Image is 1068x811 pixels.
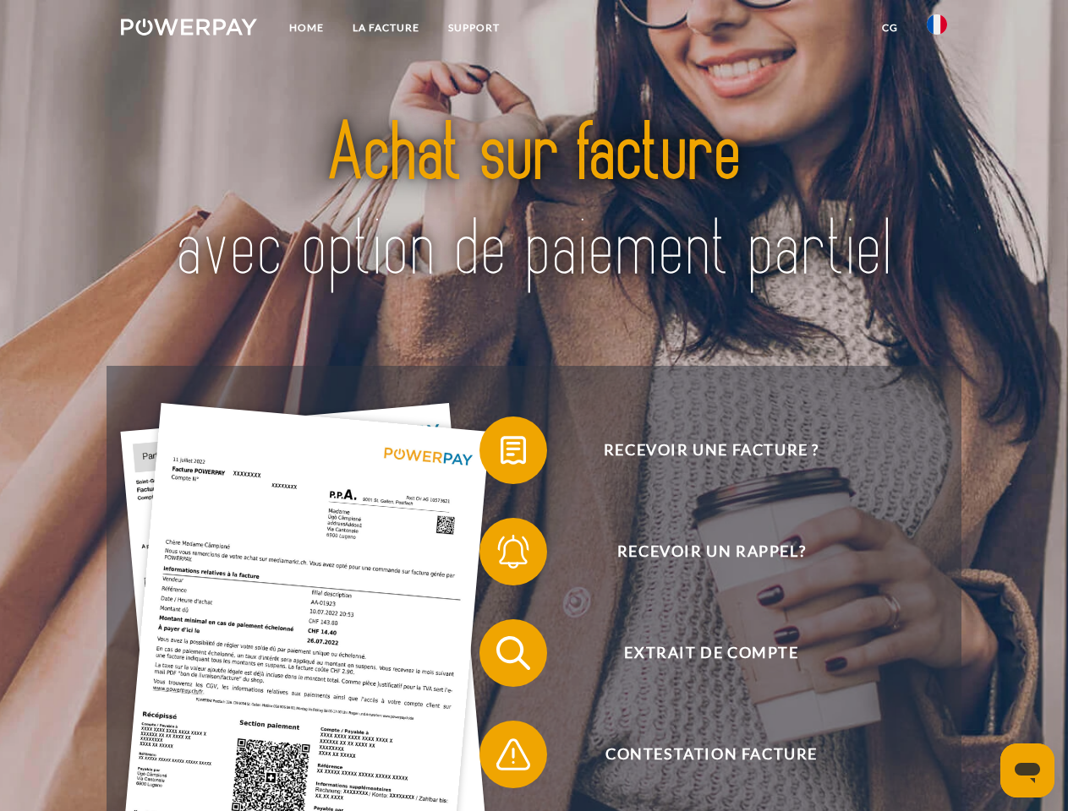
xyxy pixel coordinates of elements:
button: Extrait de compte [479,619,919,687]
a: LA FACTURE [338,13,434,43]
img: qb_search.svg [492,632,534,674]
iframe: Bouton de lancement de la fenêtre de messagerie [1000,743,1054,797]
button: Contestation Facture [479,721,919,788]
img: title-powerpay_fr.svg [162,81,906,324]
img: qb_warning.svg [492,733,534,776]
img: fr [927,14,947,35]
span: Recevoir un rappel? [504,518,918,585]
button: Recevoir une facture ? [479,416,919,484]
img: logo-powerpay-white.svg [121,19,257,35]
img: qb_bell.svg [492,531,534,573]
button: Recevoir un rappel? [479,518,919,585]
span: Recevoir une facture ? [504,416,918,484]
a: Support [434,13,514,43]
span: Extrait de compte [504,619,918,687]
img: qb_bill.svg [492,429,534,471]
span: Contestation Facture [504,721,918,788]
a: Home [275,13,338,43]
a: CG [868,13,912,43]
